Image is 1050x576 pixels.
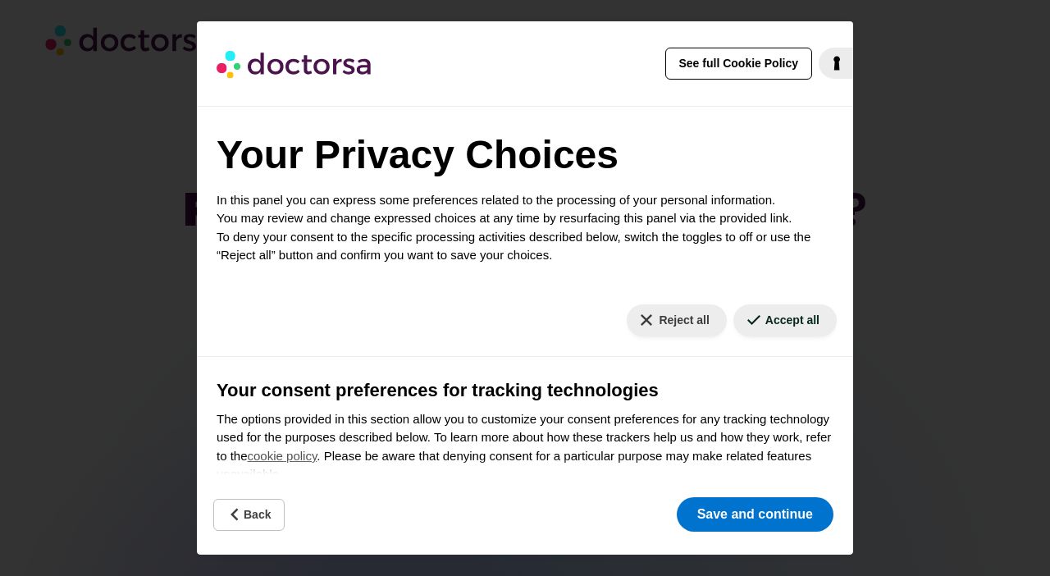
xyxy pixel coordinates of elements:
span: See full Cookie Policy [679,55,799,72]
p: In this panel you can express some preferences related to the processing of your personal informa... [217,191,833,265]
h2: Your Privacy Choices [217,126,833,185]
h3: Your consent preferences for tracking technologies [217,377,833,404]
img: logo [217,41,374,86]
button: Back [213,499,285,531]
p: The options provided in this section allow you to customize your consent preferences for any trac... [217,410,833,484]
button: Reject all [627,304,726,336]
button: Accept all [733,304,837,336]
button: Save and continue [677,497,833,532]
button: See full Cookie Policy [665,48,813,80]
a: cookie policy [248,449,317,463]
a: iubenda - Cookie Policy and Cookie Compliance Management [819,48,853,79]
